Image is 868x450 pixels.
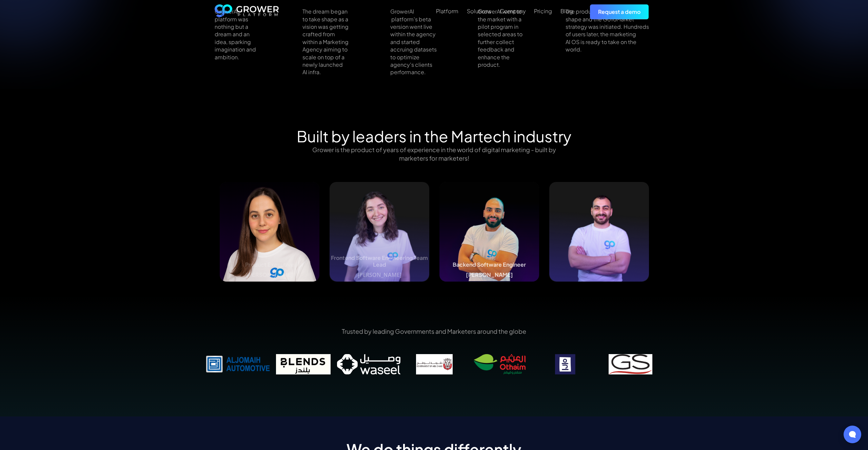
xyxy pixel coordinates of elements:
div: Platform [436,8,458,14]
h5: [PERSON_NAME] [466,271,513,278]
a: Blog [560,7,573,15]
a: Solutions [467,7,491,15]
a: home [215,4,279,19]
div: Pricing [534,8,552,14]
div: Blog [560,8,573,14]
div: Solutions [467,8,491,14]
a: Company [500,7,526,15]
p: Trusted by leading Governments and Marketers around the globe [205,327,663,335]
div: Company [500,8,526,14]
p: The product took its final public shape and the GoToMarket strategy was initiated. Hundreds of us... [566,8,651,53]
a: Request a demo [590,4,649,19]
p: GrowerAI platform was nothing but a dream and an idea, sparking imagination and ambition. [215,8,262,61]
p: Grower is the product of years of experience in the world of digital marketing - built by markete... [305,145,563,162]
h5: Product Executive [245,261,294,268]
p: The dream began to take shape as a vision was getting crafted from within a Marketing Agency aimi... [302,8,350,76]
h5: [PERSON_NAME] [246,271,293,278]
h5: Frontend Software Engineering Team Lead [330,254,429,268]
a: Pricing [534,7,552,15]
a: Platform [436,7,458,15]
h2: Built by leaders in the Martech industry [297,127,571,145]
p: GrowerAI went to the market with a pilot program in selected areas to further collect feedback an... [478,8,525,68]
h5: Backend Software Engineer [453,261,526,268]
a: [PERSON_NAME] [358,271,401,279]
p: GrowerAI platform's beta version went live within the agency and started accruing datasets to opt... [390,8,437,76]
